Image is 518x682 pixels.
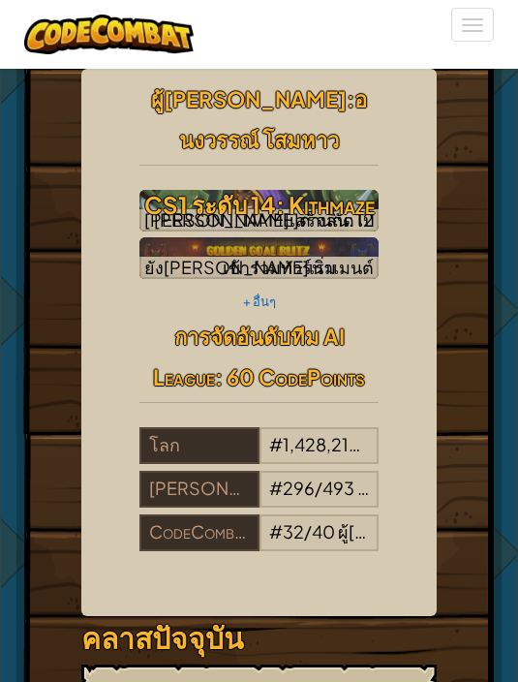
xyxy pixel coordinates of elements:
[347,85,354,112] span: :
[139,471,259,508] div: [PERSON_NAME]
[139,237,379,279] img: Golden Goal
[269,520,283,542] span: #
[223,256,374,278] span: เข้าร่วมทัวร์นาเมนต์
[139,514,259,551] div: CodeCombat M516-68
[338,520,494,542] span: ผู้[PERSON_NAME]
[322,477,354,499] span: 493
[359,433,367,455] span: /
[139,427,259,464] div: โลก
[139,237,379,279] a: ยัง[PERSON_NAME]เริ่มเข้าร่วมทัวร์นาเมนต์
[139,190,379,232] a: เล่นด่านถัดไป
[139,489,379,511] a: [PERSON_NAME]#296/493ผู้[PERSON_NAME]
[312,520,335,542] span: 40
[269,477,283,499] span: #
[283,520,304,542] span: 32
[283,477,315,499] span: 296
[144,256,336,278] span: ยัง[PERSON_NAME]เริ่ม
[269,433,283,455] span: #
[139,446,379,468] a: โลก#1,428,214/8,090,170
[151,85,347,112] span: ผู้[PERSON_NAME]
[24,15,194,54] img: CodeCombat logo
[81,616,437,660] h3: คลาสปัจจุบัน
[283,433,360,455] span: 1,428,214
[304,520,312,542] span: /
[243,294,276,309] a: + อื่นๆ
[139,533,379,555] a: CodeCombat M516-68#32/40ผู้[PERSON_NAME]
[153,323,345,390] span: การจัดอันดับทีม AI League
[215,363,365,390] span: : 60 CodePoints
[139,183,379,270] h3: CS1 ระดับ 14: Kithmaze [PERSON_NAME]
[315,477,322,499] span: /
[367,433,452,455] span: 8,090,170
